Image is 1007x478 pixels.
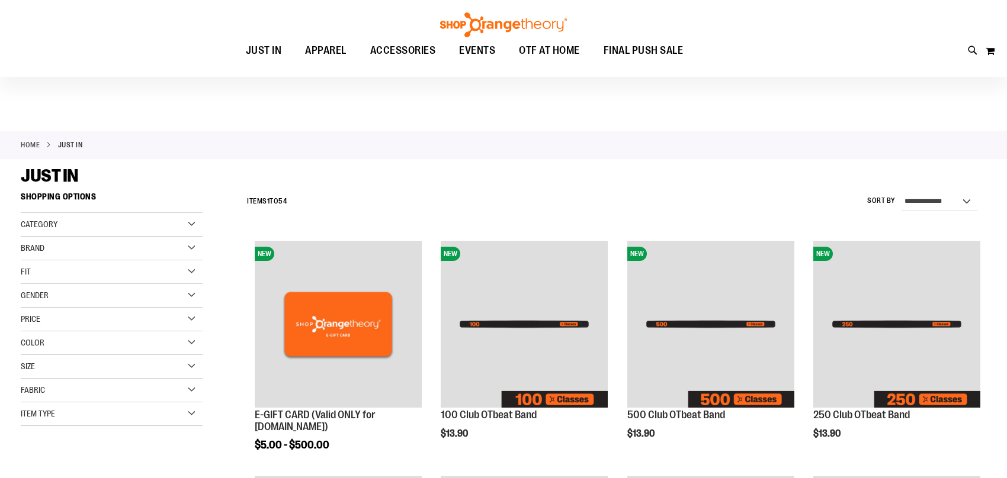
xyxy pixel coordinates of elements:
span: NEW [441,247,460,261]
span: JUST IN [246,37,282,64]
span: EVENTS [459,37,495,64]
img: Image of 250 Club OTbeat Band [813,241,980,408]
a: Image of 100 Club OTbeat BandNEW [441,241,608,409]
div: product [621,235,800,463]
span: Item Type [21,409,55,418]
a: Home [21,140,40,150]
span: Gender [21,290,49,300]
span: NEW [813,247,833,261]
img: Shop Orangetheory [438,12,569,37]
a: APPAREL [293,37,358,64]
img: Image of 100 Club OTbeat Band [441,241,608,408]
span: Color [21,338,44,347]
a: OTF AT HOME [507,37,592,64]
span: NEW [255,247,274,261]
span: OTF AT HOME [519,37,580,64]
a: Image of 500 Club OTbeat BandNEW [627,241,794,409]
span: NEW [627,247,647,261]
a: E-GIFT CARD (Valid ONLY for [DOMAIN_NAME]) [255,409,376,432]
a: 250 Club OTbeat Band [813,409,910,421]
a: 500 Club OTbeat Band [627,409,725,421]
a: FINAL PUSH SALE [592,37,695,64]
span: $5.00 - $500.00 [255,439,329,451]
label: Sort By [867,196,896,206]
a: 100 Club OTbeat Band [441,409,537,421]
span: Fabric [21,385,45,395]
strong: Shopping Options [21,186,203,213]
strong: JUST IN [58,140,83,150]
span: $13.90 [813,428,842,439]
span: Category [21,219,57,229]
span: $13.90 [627,428,656,439]
span: Size [21,361,35,371]
span: Brand [21,243,44,253]
span: 1 [267,197,270,205]
img: Image of 500 Club OTbeat Band [627,241,794,408]
a: JUST IN [234,37,294,64]
img: E-GIFT CARD (Valid ONLY for ShopOrangetheory.com) [255,241,422,408]
div: product [435,235,614,463]
span: 54 [278,197,287,205]
a: E-GIFT CARD (Valid ONLY for ShopOrangetheory.com)NEW [255,241,422,409]
a: Image of 250 Club OTbeat BandNEW [813,241,980,409]
a: ACCESSORIES [358,37,448,64]
span: APPAREL [305,37,347,64]
span: Fit [21,267,31,276]
a: EVENTS [447,37,507,64]
span: $13.90 [441,428,470,439]
span: ACCESSORIES [370,37,436,64]
div: product [807,235,986,463]
span: Price [21,314,40,324]
h2: Items to [247,192,287,211]
span: FINAL PUSH SALE [604,37,684,64]
span: JUST IN [21,166,78,186]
